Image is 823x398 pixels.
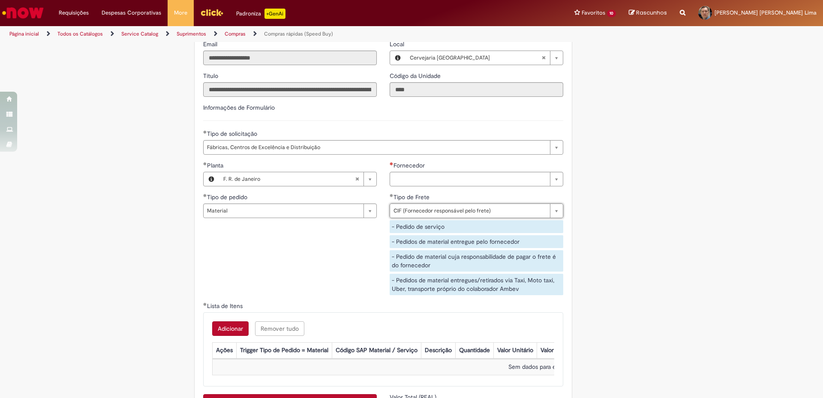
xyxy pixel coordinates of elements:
a: Compras [225,30,246,37]
span: Planta [207,162,225,169]
span: Favoritos [582,9,605,17]
span: Obrigatório Preenchido [390,194,393,197]
button: Planta, Visualizar este registro F. R. de Janeiro [204,172,219,186]
a: Limpar campo Fornecedor [390,172,563,186]
span: Rascunhos [636,9,667,17]
label: Somente leitura - Código da Unidade [390,72,442,80]
span: More [174,9,187,17]
th: Quantidade [455,343,493,359]
span: Obrigatório Preenchido [203,302,207,306]
div: - Pedidos de material entregues/retirados via Taxi, Moto taxi, Uber, transporte próprio do colabo... [390,274,563,295]
a: Suprimentos [177,30,206,37]
span: CIF (Fornecedor responsável pelo frete) [393,204,546,218]
span: Material [207,204,359,218]
span: [PERSON_NAME] [PERSON_NAME] Lima [715,9,817,16]
img: click_logo_yellow_360x200.png [200,6,223,19]
th: Valor Total Moeda [537,343,592,359]
span: Requisições [59,9,89,17]
input: Código da Unidade [390,82,563,97]
input: Título [203,82,377,97]
a: Rascunhos [629,9,667,17]
div: - Pedido de material cuja responsabilidade de pagar o frete é do fornecedor [390,250,563,272]
span: Local [390,40,406,48]
th: Descrição [421,343,455,359]
span: Obrigatório Preenchido [203,194,207,197]
th: Valor Unitário [493,343,537,359]
button: Add a row for Lista de Itens [212,321,249,336]
a: Página inicial [9,30,39,37]
span: Despesas Corporativas [102,9,161,17]
span: Obrigatório Preenchido [203,162,207,165]
span: Fábricas, Centros de Excelência e Distribuição [207,141,546,154]
div: - Pedido de serviço [390,220,563,233]
abbr: Limpar campo Planta [351,172,363,186]
label: Somente leitura - Email [203,40,219,48]
span: Tipo de pedido [207,193,249,201]
input: Email [203,51,377,65]
ul: Trilhas de página [6,26,542,42]
th: Trigger Tipo de Pedido = Material [236,343,332,359]
a: Compras rápidas (Speed Buy) [264,30,333,37]
span: Lista de Itens [207,302,244,310]
span: Tipo de Frete [393,193,431,201]
span: 10 [607,10,616,17]
label: Informações de Formulário [203,104,275,111]
p: +GenAi [264,9,285,19]
button: Local, Visualizar este registro Cervejaria Rio de Janeiro [390,51,405,65]
span: Obrigatório Preenchido [203,130,207,134]
span: F. R. de Janeiro [223,172,355,186]
abbr: Limpar campo Local [537,51,550,65]
span: Cervejaria [GEOGRAPHIC_DATA] [410,51,541,65]
div: - Pedidos de material entregue pelo fornecedor [390,235,563,248]
span: Tipo de solicitação [207,130,259,138]
div: Padroniza [236,9,285,19]
a: Cervejaria [GEOGRAPHIC_DATA]Limpar campo Local [405,51,563,65]
a: Todos os Catálogos [57,30,103,37]
span: Necessários [390,162,393,165]
th: Ações [212,343,236,359]
th: Código SAP Material / Serviço [332,343,421,359]
a: F. R. de JaneiroLimpar campo Planta [219,172,376,186]
label: Somente leitura - Título [203,72,220,80]
a: Service Catalog [121,30,158,37]
span: Fornecedor [393,162,427,169]
img: ServiceNow [1,4,45,21]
